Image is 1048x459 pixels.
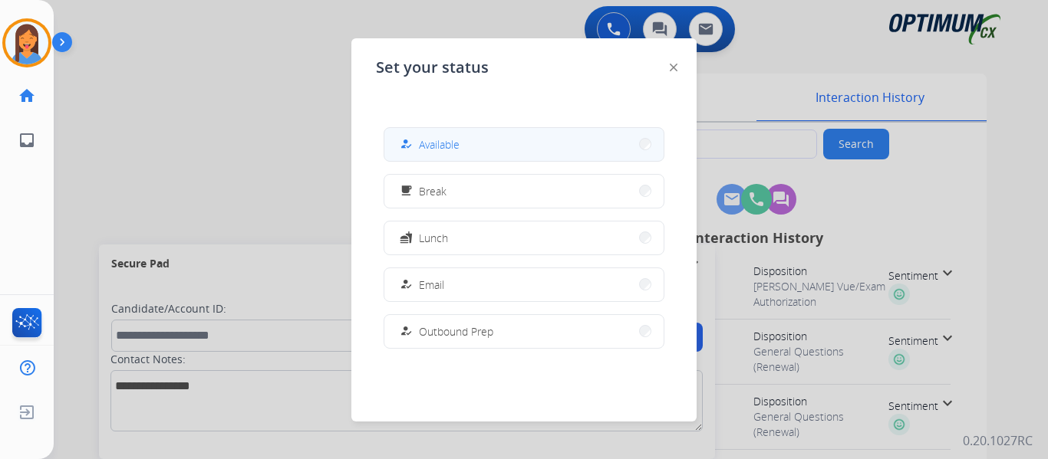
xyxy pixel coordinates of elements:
[400,138,413,151] mat-icon: how_to_reg
[670,64,677,71] img: close-button
[419,183,447,199] span: Break
[376,57,489,78] span: Set your status
[384,175,664,208] button: Break
[963,431,1033,450] p: 0.20.1027RC
[18,87,36,105] mat-icon: home
[419,323,493,339] span: Outbound Prep
[419,230,448,246] span: Lunch
[400,278,413,291] mat-icon: how_to_reg
[419,136,460,152] span: Available
[400,231,413,244] mat-icon: fastfood
[384,268,664,301] button: Email
[18,131,36,149] mat-icon: inbox
[419,277,444,293] span: Email
[384,221,664,254] button: Lunch
[5,21,48,64] img: avatar
[384,128,664,161] button: Available
[384,315,664,348] button: Outbound Prep
[400,325,413,338] mat-icon: how_to_reg
[400,185,413,198] mat-icon: free_breakfast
